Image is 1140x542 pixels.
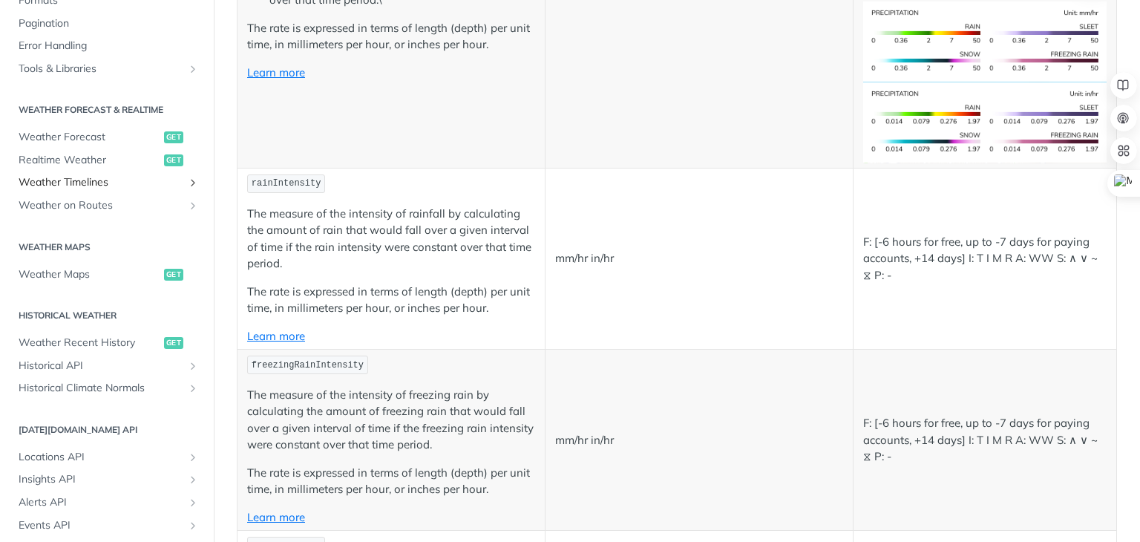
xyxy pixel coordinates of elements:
button: Show subpages for Events API [187,520,199,532]
span: Expand image [863,114,1107,128]
a: Locations APIShow subpages for Locations API [11,446,203,468]
span: Weather on Routes [19,198,183,213]
a: Insights APIShow subpages for Insights API [11,468,203,491]
a: Error Handling [11,35,203,57]
a: Weather TimelinesShow subpages for Weather Timelines [11,172,203,194]
a: Learn more [247,329,305,343]
button: Show subpages for Insights API [187,474,199,486]
span: Realtime Weather [19,153,160,168]
span: Weather Maps [19,267,160,282]
a: Realtime Weatherget [11,149,203,172]
a: Weather on RoutesShow subpages for Weather on Routes [11,195,203,217]
span: Weather Timelines [19,175,183,190]
a: Learn more [247,65,305,79]
p: F: [-6 hours for free, up to -7 days for paying accounts, +14 days] I: T I M R A: WW S: ∧ ∨ ~ ⧖ P: - [863,234,1107,284]
button: Show subpages for Historical Climate Normals [187,382,199,394]
button: Show subpages for Tools & Libraries [187,63,199,75]
span: Tools & Libraries [19,62,183,76]
span: rainIntensity [252,178,321,189]
span: get [164,154,183,166]
button: Show subpages for Locations API [187,451,199,463]
button: Show subpages for Historical API [187,360,199,372]
span: freezingRainIntensity [252,360,364,370]
button: Show subpages for Weather Timelines [187,177,199,189]
span: Expand image [863,33,1107,48]
a: Tools & LibrariesShow subpages for Tools & Libraries [11,58,203,80]
p: F: [-6 hours for free, up to -7 days for paying accounts, +14 days] I: T I M R A: WW S: ∧ ∨ ~ ⧖ P: - [863,415,1107,466]
p: The rate is expressed in terms of length (depth) per unit time, in millimeters per hour, or inche... [247,284,535,317]
span: Historical Climate Normals [19,381,183,396]
span: get [164,337,183,349]
span: get [164,269,183,281]
h2: Weather Forecast & realtime [11,103,203,117]
span: get [164,131,183,143]
a: Events APIShow subpages for Events API [11,515,203,537]
h2: Historical Weather [11,309,203,322]
p: The rate is expressed in terms of length (depth) per unit time, in millimeters per hour, or inche... [247,20,535,53]
p: The measure of the intensity of rainfall by calculating the amount of rain that would fall over a... [247,206,535,272]
span: Error Handling [19,39,199,53]
span: Events API [19,518,183,533]
span: Pagination [19,16,199,31]
h2: [DATE][DOMAIN_NAME] API [11,423,203,437]
span: Weather Forecast [19,130,160,145]
span: Weather Recent History [19,336,160,350]
span: Locations API [19,450,183,465]
a: Weather Recent Historyget [11,332,203,354]
p: mm/hr in/hr [555,432,843,449]
span: Insights API [19,472,183,487]
button: Show subpages for Weather on Routes [187,200,199,212]
p: The measure of the intensity of freezing rain by calculating the amount of freezing rain that wou... [247,387,535,454]
a: Weather Mapsget [11,264,203,286]
span: Alerts API [19,495,183,510]
a: Learn more [247,510,305,524]
a: Pagination [11,13,203,35]
a: Historical Climate NormalsShow subpages for Historical Climate Normals [11,377,203,399]
a: Alerts APIShow subpages for Alerts API [11,492,203,514]
button: Show subpages for Alerts API [187,497,199,509]
a: Weather Forecastget [11,126,203,148]
h2: Weather Maps [11,241,203,254]
p: mm/hr in/hr [555,250,843,267]
span: Historical API [19,359,183,373]
a: Historical APIShow subpages for Historical API [11,355,203,377]
p: The rate is expressed in terms of length (depth) per unit time, in millimeters per hour, or inche... [247,465,535,498]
